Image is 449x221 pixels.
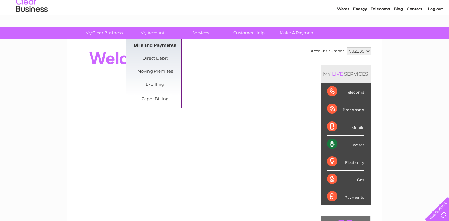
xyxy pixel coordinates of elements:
a: My Clear Business [78,27,130,39]
a: Bills and Payments [129,39,181,52]
a: Make A Payment [271,27,323,39]
div: Broadband [327,100,364,118]
a: Moving Premises [129,65,181,78]
div: Gas [327,171,364,188]
div: MY SERVICES [321,65,371,83]
a: Water [337,27,349,32]
div: Electricity [327,153,364,171]
div: LIVE [331,71,344,77]
img: logo.png [16,17,48,36]
td: Account number [309,46,345,57]
div: Clear Business is a trading name of Verastar Limited (registered in [GEOGRAPHIC_DATA] No. 3667643... [75,3,375,31]
a: Customer Help [223,27,275,39]
a: Services [174,27,227,39]
a: Contact [407,27,422,32]
a: 0333 014 3131 [329,3,373,11]
a: Telecoms [371,27,390,32]
div: Mobile [327,118,364,136]
div: Telecoms [327,83,364,100]
a: Log out [428,27,443,32]
div: Payments [327,188,364,205]
a: Paper Billing [129,93,181,106]
a: Blog [394,27,403,32]
a: Energy [353,27,367,32]
a: E-Billing [129,78,181,91]
a: My Account [126,27,179,39]
a: Direct Debit [129,52,181,65]
div: Water [327,136,364,153]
